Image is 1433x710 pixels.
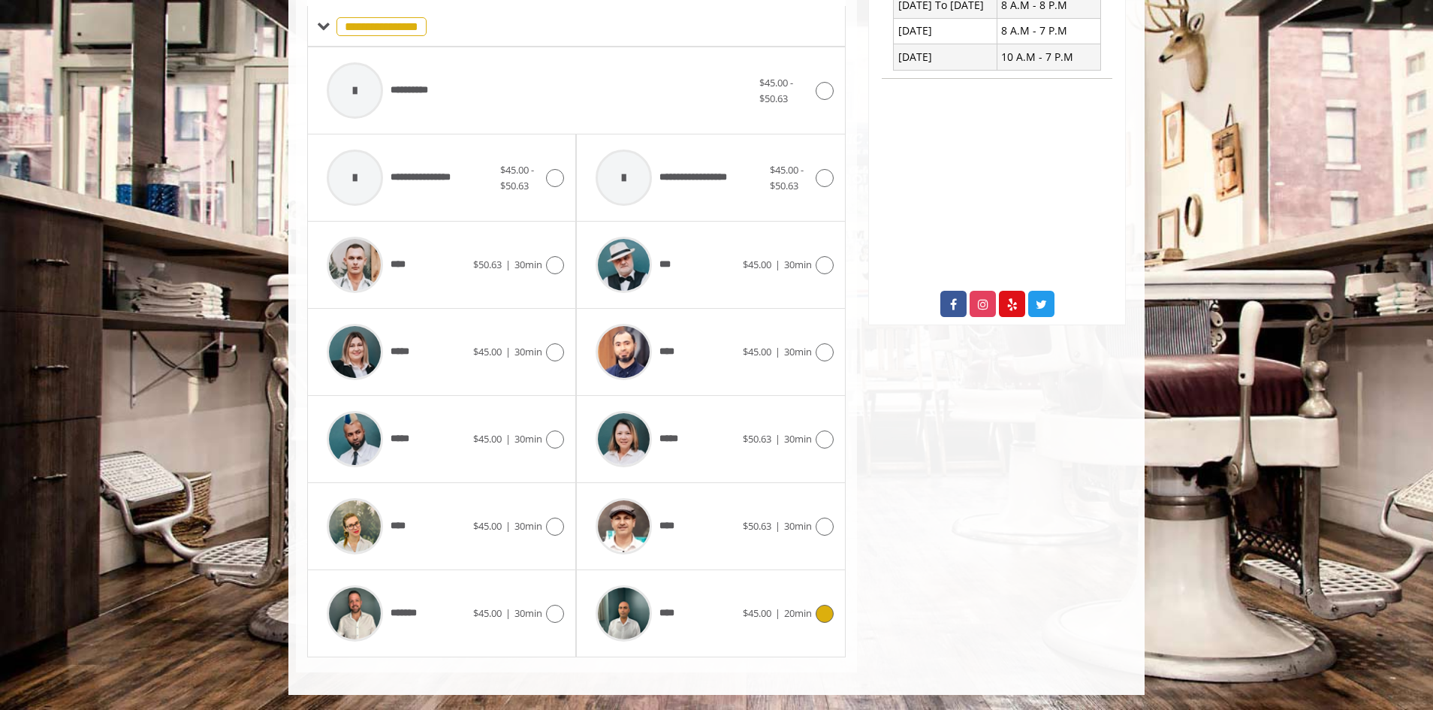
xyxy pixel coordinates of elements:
[473,345,502,358] span: $45.00
[997,18,1100,44] td: 8 A.M - 7 P.M
[500,163,534,192] span: $45.00 - $50.63
[514,606,542,620] span: 30min
[775,519,780,533] span: |
[743,258,771,271] span: $45.00
[514,345,542,358] span: 30min
[743,519,771,533] span: $50.63
[514,432,542,446] span: 30min
[505,345,511,358] span: |
[514,258,542,271] span: 30min
[784,345,812,358] span: 30min
[894,18,997,44] td: [DATE]
[473,519,502,533] span: $45.00
[770,163,804,192] span: $45.00 - $50.63
[505,432,511,446] span: |
[997,44,1100,70] td: 10 A.M - 7 P.M
[514,519,542,533] span: 30min
[473,606,502,620] span: $45.00
[784,519,812,533] span: 30min
[505,519,511,533] span: |
[894,44,997,70] td: [DATE]
[784,258,812,271] span: 30min
[473,432,502,446] span: $45.00
[775,345,780,358] span: |
[743,432,771,446] span: $50.63
[473,258,502,271] span: $50.63
[743,345,771,358] span: $45.00
[784,606,812,620] span: 20min
[759,76,793,105] span: $45.00 - $50.63
[784,432,812,446] span: 30min
[505,258,511,271] span: |
[775,258,780,271] span: |
[505,606,511,620] span: |
[775,432,780,446] span: |
[775,606,780,620] span: |
[743,606,771,620] span: $45.00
